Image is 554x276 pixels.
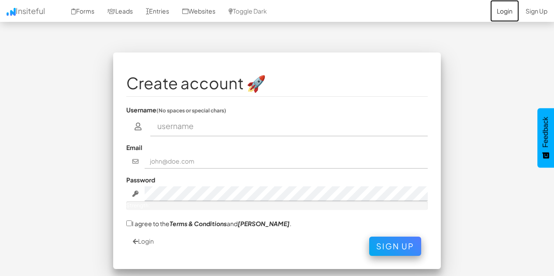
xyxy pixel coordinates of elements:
label: Password [126,175,155,184]
label: Email [126,143,142,152]
input: john@doe.com [145,154,428,169]
label: Username [126,105,226,114]
label: I agree to the and . [126,219,291,228]
input: I agree to theTerms & Conditionsand[PERSON_NAME]. [126,220,132,226]
span: Feedback [542,117,550,147]
a: Terms & Conditions [170,220,227,227]
h1: Create account 🚀 [126,74,428,92]
a: Login [133,237,154,245]
input: username [150,116,428,136]
small: (No spaces or special chars) [156,107,226,114]
img: icon.png [7,8,16,16]
button: Sign Up [369,237,421,256]
a: [PERSON_NAME] [238,220,290,227]
button: Feedback - Show survey [537,108,554,168]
